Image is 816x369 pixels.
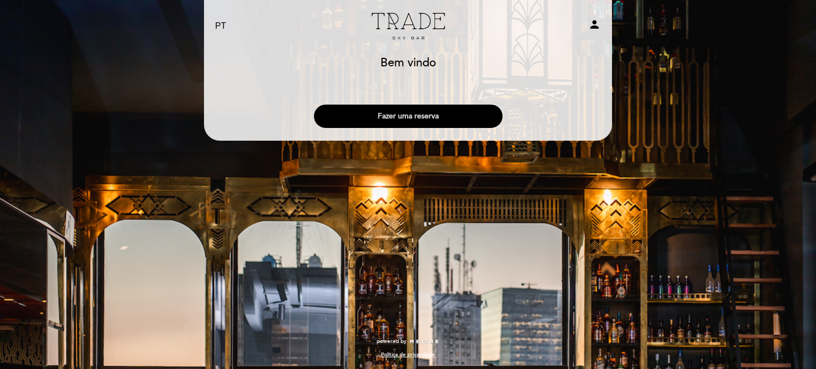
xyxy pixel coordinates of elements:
a: Trade Sky Bar [342,12,474,41]
a: Política de privacidade [381,351,435,358]
span: powered by [377,338,406,345]
button: person [588,18,601,35]
button: Fazer uma reserva [314,105,503,128]
img: MEITRE [409,339,439,345]
a: powered by [377,338,439,345]
i: person [588,18,601,31]
h1: Bem vindo [380,57,436,70]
